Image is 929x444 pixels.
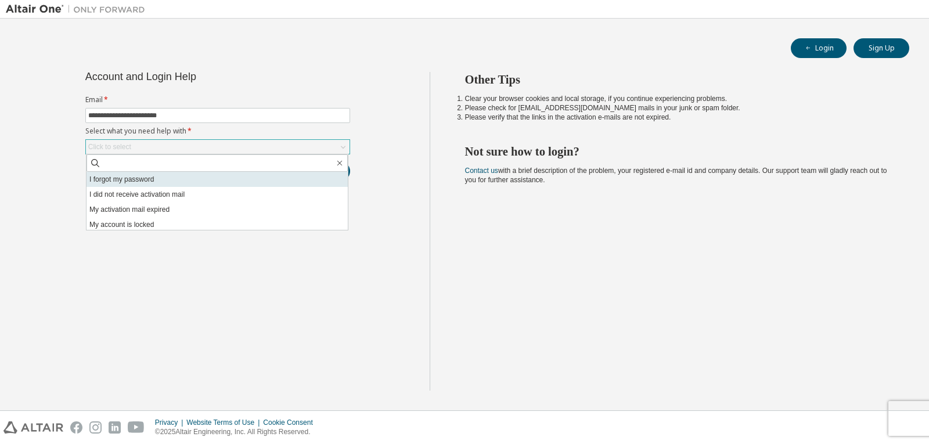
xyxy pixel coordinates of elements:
img: Altair One [6,3,151,15]
p: © 2025 Altair Engineering, Inc. All Rights Reserved. [155,427,320,437]
div: Click to select [88,142,131,151]
div: Click to select [86,140,350,154]
li: Clear your browser cookies and local storage, if you continue experiencing problems. [465,94,889,103]
img: instagram.svg [89,421,102,434]
span: with a brief description of the problem, your registered e-mail id and company details. Our suppo... [465,167,887,184]
button: Sign Up [854,38,909,58]
img: youtube.svg [128,421,145,434]
img: altair_logo.svg [3,421,63,434]
img: linkedin.svg [109,421,121,434]
label: Email [85,95,350,104]
li: Please check for [EMAIL_ADDRESS][DOMAIN_NAME] mails in your junk or spam folder. [465,103,889,113]
label: Select what you need help with [85,127,350,136]
a: Contact us [465,167,498,175]
button: Login [791,38,847,58]
div: Privacy [155,418,186,427]
div: Cookie Consent [263,418,319,427]
li: I forgot my password [87,172,348,187]
li: Please verify that the links in the activation e-mails are not expired. [465,113,889,122]
h2: Not sure how to login? [465,144,889,159]
h2: Other Tips [465,72,889,87]
div: Account and Login Help [85,72,297,81]
img: facebook.svg [70,421,82,434]
div: Website Terms of Use [186,418,263,427]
